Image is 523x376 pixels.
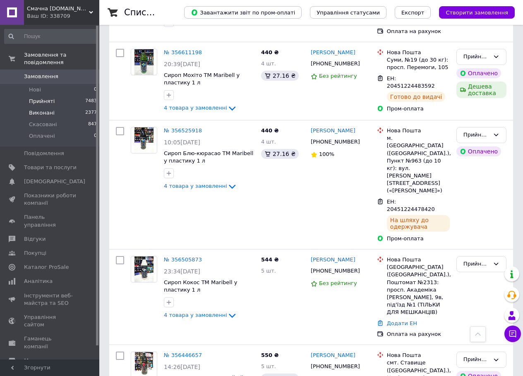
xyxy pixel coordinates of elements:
[131,49,157,75] a: Фото товару
[387,127,450,134] div: Нова Пошта
[184,6,302,19] button: Завантажити звіт по пром-оплаті
[387,320,417,326] a: Додати ЕН
[319,151,334,157] span: 100%
[24,51,99,66] span: Замовлення та повідомлення
[317,10,380,16] span: Управління статусами
[446,10,508,16] span: Створити замовлення
[164,268,200,275] span: 23:34[DATE]
[261,363,276,369] span: 5 шт.
[164,364,200,370] span: 14:26[DATE]
[164,312,237,318] a: 4 товара у замовленні
[164,256,202,263] a: № 356505873
[261,149,299,159] div: 27.16 ₴
[311,268,360,274] span: [PHONE_NUMBER]
[387,330,450,338] div: Оплата на рахунок
[24,164,77,171] span: Товари та послуги
[463,355,489,364] div: Прийнято
[261,352,279,358] span: 550 ₴
[387,235,450,242] div: Пром-оплата
[24,357,45,364] span: Маркет
[131,127,157,153] a: Фото товару
[94,132,97,140] span: 0
[85,98,97,105] span: 7483
[134,127,154,153] img: Фото товару
[29,86,41,93] span: Нові
[387,263,450,316] div: [GEOGRAPHIC_DATA] ([GEOGRAPHIC_DATA].), Поштомат №2313: просп. Академіка [PERSON_NAME], 9в, під'ї...
[387,134,450,195] div: м. [GEOGRAPHIC_DATA] ([GEOGRAPHIC_DATA].), Пункт №963 (до 10 кг): вул. [PERSON_NAME][STREET_ADDRE...
[387,199,435,213] span: ЕН: 20451224478420
[29,132,55,140] span: Оплачені
[164,150,253,164] a: Сироп Блю-кюрасао ТМ Maribell у пластику 1 л
[24,335,77,350] span: Гаманець компанії
[387,352,450,359] div: Нова Пошта
[24,292,77,307] span: Інструменти веб-майстра та SEO
[85,109,97,117] span: 2377
[387,28,450,35] div: Оплата на рахунок
[311,256,355,264] a: [PERSON_NAME]
[463,260,489,268] div: Прийнято
[24,278,53,285] span: Аналітика
[401,10,425,16] span: Експорт
[504,326,521,342] button: Чат з покупцем
[24,249,46,257] span: Покупці
[164,72,240,86] a: Сироп Мохіто ТМ Maribell у пластику 1 л
[94,86,97,93] span: 0
[387,75,435,89] span: ЕН: 20451224483592
[164,105,227,111] span: 4 товара у замовленні
[261,49,279,55] span: 440 ₴
[463,53,489,61] div: Прийнято
[456,146,501,156] div: Оплачено
[88,121,97,128] span: 847
[311,60,360,67] span: [PHONE_NUMBER]
[311,363,360,369] span: [PHONE_NUMBER]
[164,352,202,358] a: № 356446657
[387,215,450,232] div: На шляху до одержувача
[439,6,515,19] button: Створити замовлення
[387,105,450,113] div: Пром-оплата
[164,183,227,189] span: 4 товара у замовленні
[164,279,237,293] a: Сироп Кокос ТМ Maribell у пластику 1 л
[24,235,46,243] span: Відгуки
[456,81,506,98] div: Дешева доставка
[24,263,69,271] span: Каталог ProSale
[164,105,237,111] a: 4 товара у замовленні
[24,314,77,328] span: Управління сайтом
[261,268,276,274] span: 5 шт.
[164,127,202,134] a: № 356525918
[431,9,515,15] a: Створити замовлення
[387,92,446,102] div: Готово до видачі
[164,61,200,67] span: 20:39[DATE]
[319,73,357,79] span: Без рейтингу
[311,127,355,135] a: [PERSON_NAME]
[134,49,154,75] img: Фото товару
[261,71,299,81] div: 27.16 ₴
[24,73,58,80] span: Замовлення
[27,5,89,12] span: Смачна кава.com.ua
[164,183,237,189] a: 4 товара у замовленні
[27,12,99,20] div: Ваш ID: 338709
[24,150,64,157] span: Повідомлення
[191,9,295,16] span: Завантажити звіт по пром-оплаті
[24,192,77,207] span: Показники роботи компанії
[310,6,386,19] button: Управління статусами
[319,280,357,286] span: Без рейтингу
[4,29,98,44] input: Пошук
[29,121,57,128] span: Скасовані
[164,49,202,55] a: № 356611198
[311,49,355,57] a: [PERSON_NAME]
[387,256,450,263] div: Нова Пошта
[124,7,208,17] h1: Список замовлень
[131,256,157,283] a: Фото товару
[261,256,279,263] span: 544 ₴
[261,127,279,134] span: 440 ₴
[463,131,489,139] div: Прийнято
[395,6,431,19] button: Експорт
[261,60,276,67] span: 4 шт.
[29,109,55,117] span: Виконані
[164,139,200,146] span: 10:05[DATE]
[387,49,450,56] div: Нова Пошта
[311,352,355,359] a: [PERSON_NAME]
